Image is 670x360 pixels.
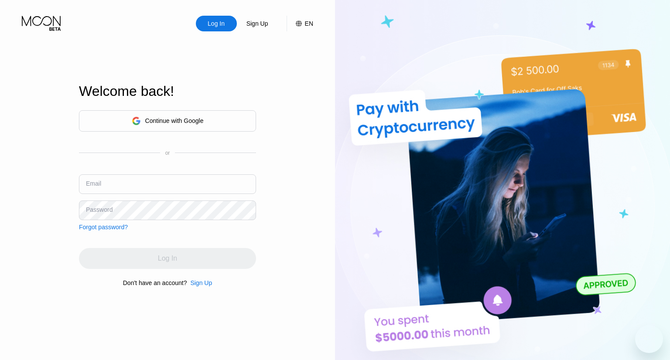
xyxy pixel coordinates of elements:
[635,325,663,353] iframe: Button to launch messaging window
[79,83,256,99] div: Welcome back!
[165,150,170,156] div: or
[123,279,187,286] div: Don't have an account?
[86,206,113,213] div: Password
[86,180,101,187] div: Email
[145,117,204,124] div: Continue with Google
[79,224,128,231] div: Forgot password?
[237,16,278,31] div: Sign Up
[305,20,313,27] div: EN
[196,16,237,31] div: Log In
[187,279,212,286] div: Sign Up
[246,19,269,28] div: Sign Up
[190,279,212,286] div: Sign Up
[287,16,313,31] div: EN
[79,110,256,132] div: Continue with Google
[207,19,226,28] div: Log In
